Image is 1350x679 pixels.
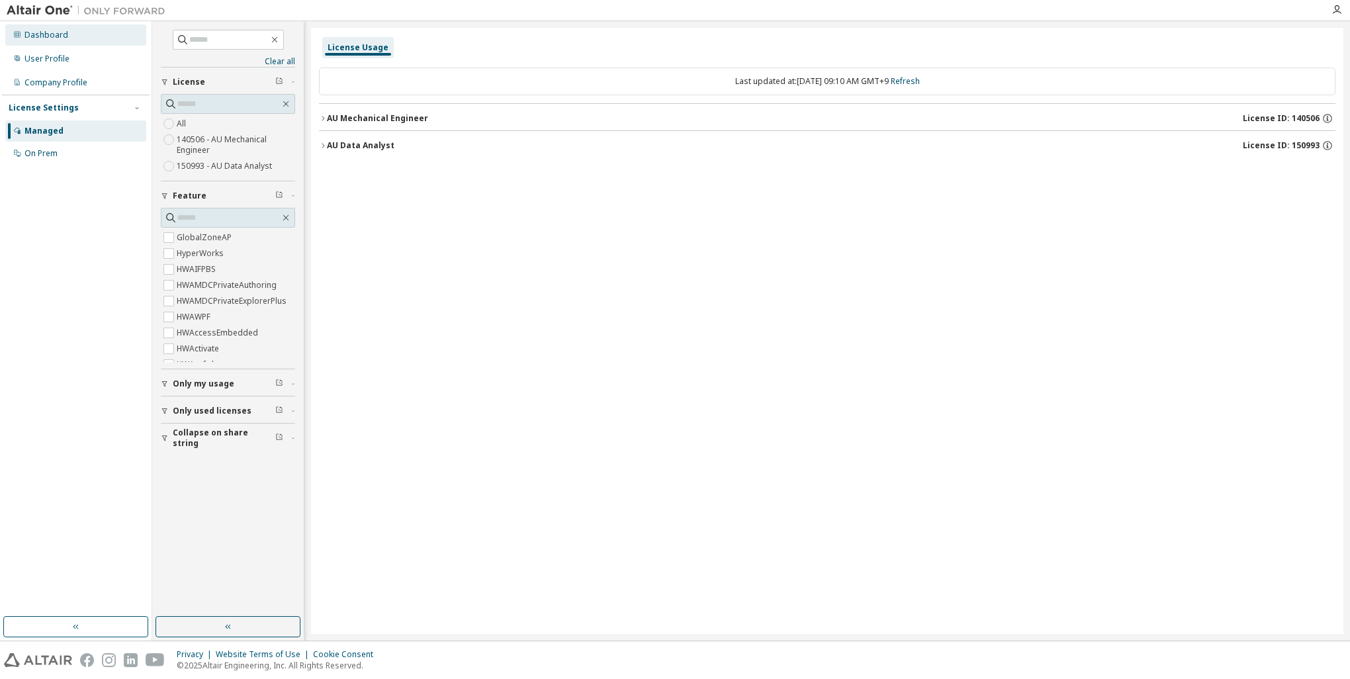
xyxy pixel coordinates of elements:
[102,653,116,667] img: instagram.svg
[173,406,251,416] span: Only used licenses
[319,131,1335,160] button: AU Data AnalystLicense ID: 150993
[177,341,222,357] label: HWActivate
[177,246,226,261] label: HyperWorks
[177,277,279,293] label: HWAMDCPrivateAuthoring
[327,113,428,124] div: AU Mechanical Engineer
[313,649,381,660] div: Cookie Consent
[173,191,206,201] span: Feature
[161,56,295,67] a: Clear all
[275,77,283,87] span: Clear filter
[177,132,295,158] label: 140506 - AU Mechanical Engineer
[161,424,295,453] button: Collapse on share string
[177,158,275,174] label: 150993 - AU Data Analyst
[146,653,165,667] img: youtube.svg
[173,77,205,87] span: License
[177,660,381,671] p: © 2025 Altair Engineering, Inc. All Rights Reserved.
[161,369,295,398] button: Only my usage
[173,428,275,449] span: Collapse on share string
[161,181,295,210] button: Feature
[124,653,138,667] img: linkedin.svg
[177,325,261,341] label: HWAccessEmbedded
[80,653,94,667] img: facebook.svg
[328,42,388,53] div: License Usage
[319,104,1335,133] button: AU Mechanical EngineerLicense ID: 140506
[177,357,219,373] label: HWAcufwh
[177,230,234,246] label: GlobalZoneAP
[9,103,79,113] div: License Settings
[161,396,295,426] button: Only used licenses
[177,649,216,660] div: Privacy
[161,68,295,97] button: License
[891,75,920,87] a: Refresh
[7,4,172,17] img: Altair One
[1243,113,1320,124] span: License ID: 140506
[327,140,394,151] div: AU Data Analyst
[177,293,289,309] label: HWAMDCPrivateExplorerPlus
[24,54,69,64] div: User Profile
[24,30,68,40] div: Dashboard
[275,191,283,201] span: Clear filter
[275,379,283,389] span: Clear filter
[216,649,313,660] div: Website Terms of Use
[319,68,1335,95] div: Last updated at: [DATE] 09:10 AM GMT+9
[177,309,213,325] label: HWAWPF
[177,116,189,132] label: All
[177,261,218,277] label: HWAIFPBS
[275,406,283,416] span: Clear filter
[24,148,58,159] div: On Prem
[24,126,64,136] div: Managed
[173,379,234,389] span: Only my usage
[275,433,283,443] span: Clear filter
[1243,140,1320,151] span: License ID: 150993
[24,77,87,88] div: Company Profile
[4,653,72,667] img: altair_logo.svg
